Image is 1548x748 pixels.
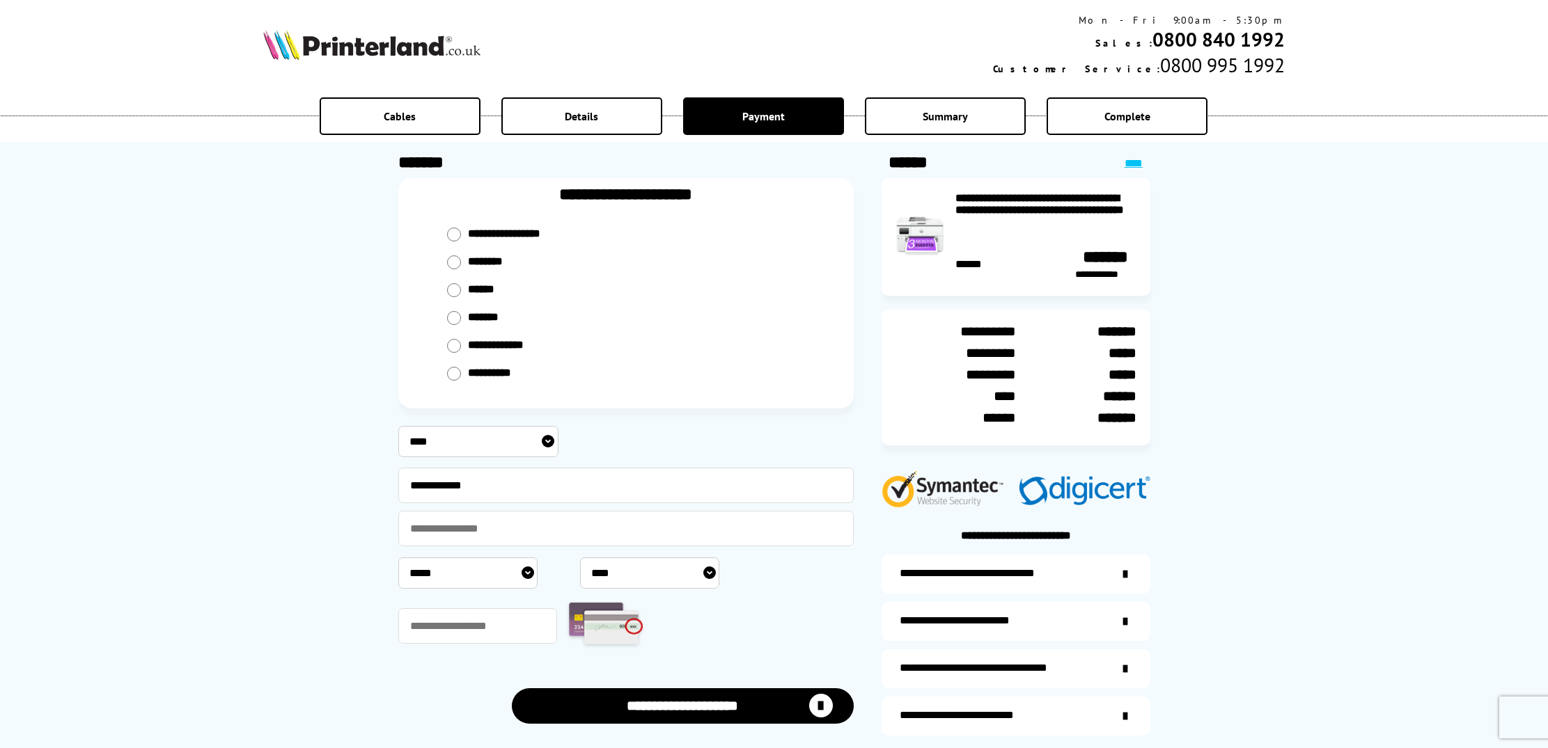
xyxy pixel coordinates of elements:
span: Summary [923,109,968,123]
span: Payment [742,109,785,123]
a: additional-ink [882,555,1150,594]
span: Customer Service: [993,63,1160,75]
img: Printerland Logo [263,29,480,60]
span: 0800 995 1992 [1160,52,1285,78]
span: Sales: [1095,37,1152,49]
span: Cables [384,109,416,123]
a: items-arrive [882,602,1150,641]
a: 0800 840 1992 [1152,26,1285,52]
div: Mon - Fri 9:00am - 5:30pm [993,14,1285,26]
a: secure-website [882,697,1150,735]
span: Details [565,109,598,123]
a: additional-cables [882,649,1150,688]
span: Complete [1104,109,1150,123]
